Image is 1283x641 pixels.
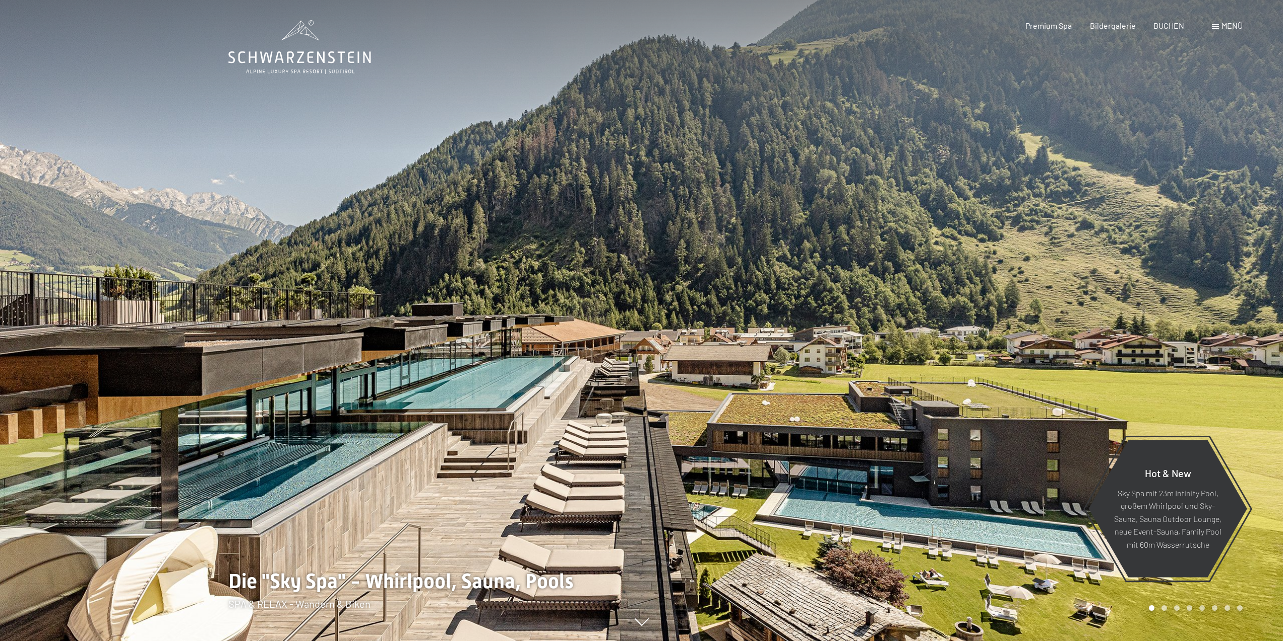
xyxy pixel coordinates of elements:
[1187,605,1192,611] div: Carousel Page 4
[1221,21,1243,30] span: Menü
[1212,605,1217,611] div: Carousel Page 6
[1162,605,1167,611] div: Carousel Page 2
[1145,605,1243,611] div: Carousel Pagination
[1025,21,1072,30] a: Premium Spa
[1149,605,1154,611] div: Carousel Page 1 (Current Slide)
[1090,21,1136,30] a: Bildergalerie
[1199,605,1205,611] div: Carousel Page 5
[1225,605,1230,611] div: Carousel Page 7
[1174,605,1180,611] div: Carousel Page 3
[1145,467,1191,479] span: Hot & New
[1153,21,1184,30] a: BUCHEN
[1088,439,1248,578] a: Hot & New Sky Spa mit 23m Infinity Pool, großem Whirlpool und Sky-Sauna, Sauna Outdoor Lounge, ne...
[1237,605,1243,611] div: Carousel Page 8
[1113,486,1223,551] p: Sky Spa mit 23m Infinity Pool, großem Whirlpool und Sky-Sauna, Sauna Outdoor Lounge, neue Event-S...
